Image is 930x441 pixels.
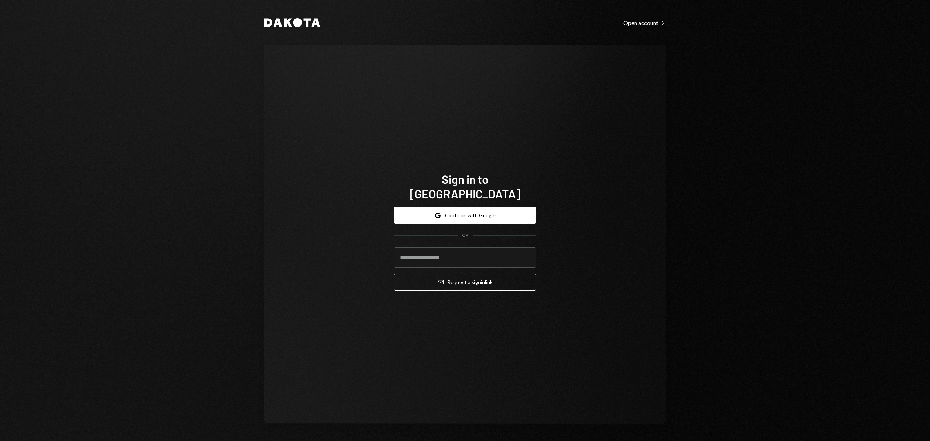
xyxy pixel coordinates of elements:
[462,232,468,239] div: OR
[394,172,536,201] h1: Sign in to [GEOGRAPHIC_DATA]
[394,207,536,224] button: Continue with Google
[623,19,666,27] a: Open account
[394,274,536,291] button: Request a signinlink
